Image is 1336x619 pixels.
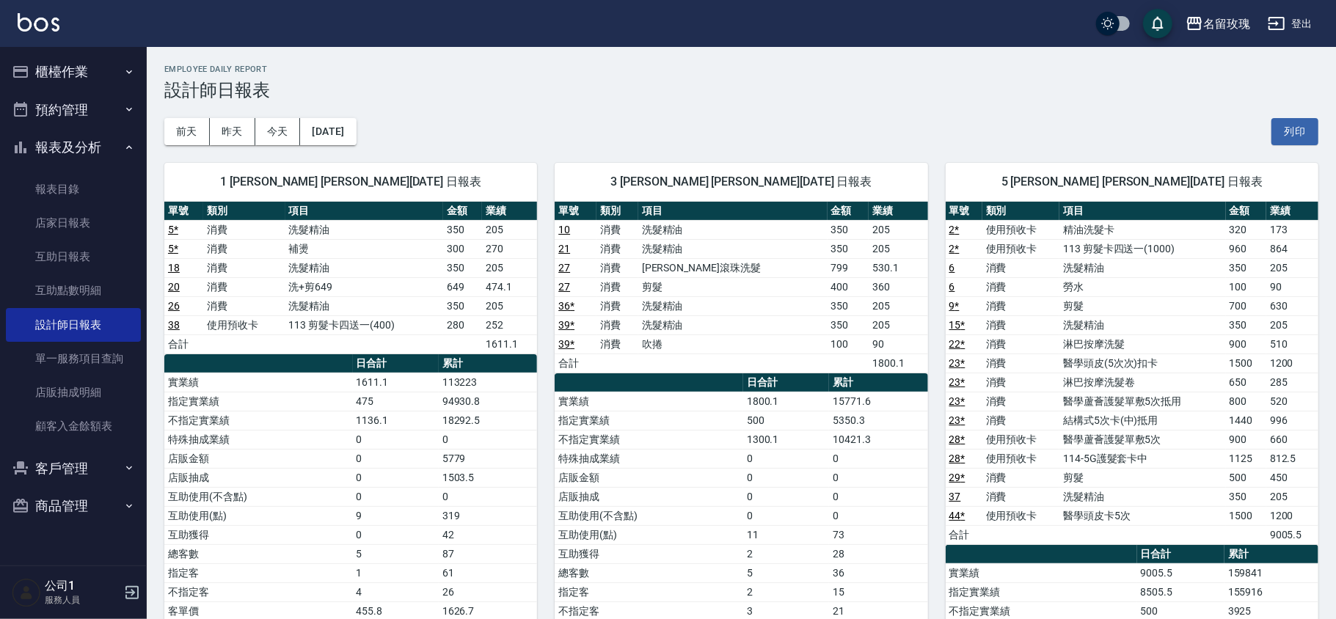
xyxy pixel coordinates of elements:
[1143,9,1172,38] button: save
[1059,258,1226,277] td: 洗髮精油
[743,411,829,430] td: 500
[482,258,537,277] td: 205
[285,296,444,315] td: 洗髮精油
[353,487,439,506] td: 0
[164,411,353,430] td: 不指定實業績
[555,449,743,468] td: 特殊抽成業績
[1266,392,1318,411] td: 520
[482,296,537,315] td: 205
[982,277,1059,296] td: 消費
[555,354,596,373] td: 合計
[1059,296,1226,315] td: 剪髮
[828,315,869,334] td: 350
[982,506,1059,525] td: 使用預收卡
[203,277,285,296] td: 消費
[1224,582,1318,601] td: 155916
[596,239,638,258] td: 消費
[828,296,869,315] td: 350
[168,262,180,274] a: 18
[982,354,1059,373] td: 消費
[982,258,1059,277] td: 消費
[439,582,538,601] td: 26
[164,544,353,563] td: 總客數
[439,430,538,449] td: 0
[1059,449,1226,468] td: 114-5G護髮套卡中
[828,220,869,239] td: 350
[203,220,285,239] td: 消費
[869,239,927,258] td: 205
[949,491,961,502] a: 37
[164,563,353,582] td: 指定客
[168,281,180,293] a: 20
[6,206,141,240] a: 店家日報表
[164,449,353,468] td: 店販金額
[596,277,638,296] td: 消費
[12,578,41,607] img: Person
[1226,277,1266,296] td: 100
[743,392,829,411] td: 1800.1
[1226,296,1266,315] td: 700
[1226,506,1266,525] td: 1500
[6,53,141,91] button: 櫃檯作業
[285,315,444,334] td: 113 剪髮卡四送一(400)
[1059,354,1226,373] td: 醫學頭皮(5次次)扣卡
[439,525,538,544] td: 42
[1226,334,1266,354] td: 900
[828,202,869,221] th: 金額
[982,220,1059,239] td: 使用預收卡
[164,468,353,487] td: 店販抽成
[164,525,353,544] td: 互助獲得
[829,506,928,525] td: 0
[558,262,570,274] a: 27
[1226,202,1266,221] th: 金額
[596,202,638,221] th: 類別
[443,277,482,296] td: 649
[596,315,638,334] td: 消費
[829,582,928,601] td: 15
[743,468,829,487] td: 0
[482,220,537,239] td: 205
[828,258,869,277] td: 799
[638,258,828,277] td: [PERSON_NAME]滾珠洗髮
[439,468,538,487] td: 1503.5
[638,334,828,354] td: 吹捲
[443,239,482,258] td: 300
[1059,334,1226,354] td: 淋巴按摩洗髮
[210,118,255,145] button: 昨天
[638,202,828,221] th: 項目
[482,315,537,334] td: 252
[6,308,141,342] a: 設計師日報表
[1226,258,1266,277] td: 350
[829,563,928,582] td: 36
[743,563,829,582] td: 5
[285,220,444,239] td: 洗髮精油
[555,430,743,449] td: 不指定實業績
[555,563,743,582] td: 總客數
[555,392,743,411] td: 實業績
[255,118,301,145] button: 今天
[443,220,482,239] td: 350
[946,202,982,221] th: 單號
[1226,315,1266,334] td: 350
[353,430,439,449] td: 0
[164,487,353,506] td: 互助使用(不含點)
[1203,15,1250,33] div: 名留玫瑰
[164,202,203,221] th: 單號
[353,544,439,563] td: 5
[869,354,927,373] td: 1800.1
[285,202,444,221] th: 項目
[6,450,141,488] button: 客戶管理
[6,342,141,376] a: 單一服務項目查詢
[555,506,743,525] td: 互助使用(不含點)
[439,544,538,563] td: 87
[982,239,1059,258] td: 使用預收卡
[638,239,828,258] td: 洗髮精油
[1224,545,1318,564] th: 累計
[982,468,1059,487] td: 消費
[353,468,439,487] td: 0
[182,175,519,189] span: 1 [PERSON_NAME] [PERSON_NAME][DATE] 日報表
[638,277,828,296] td: 剪髮
[353,563,439,582] td: 1
[829,430,928,449] td: 10421.3
[1226,487,1266,506] td: 350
